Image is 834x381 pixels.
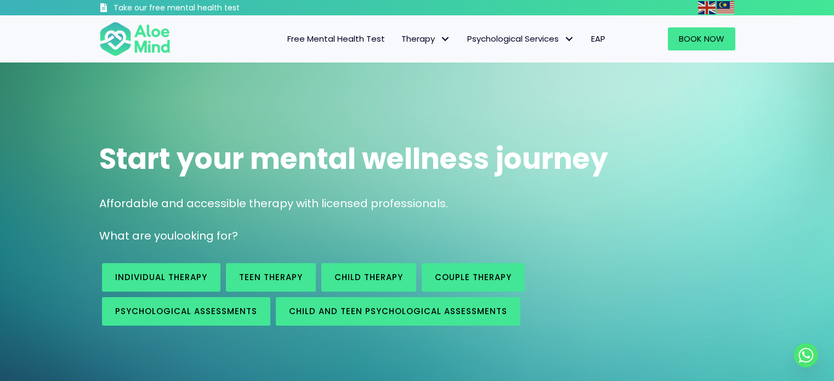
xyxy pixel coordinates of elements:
[115,305,257,317] span: Psychological assessments
[321,263,416,292] a: Child Therapy
[99,21,171,57] img: Aloe mind Logo
[99,196,735,212] p: Affordable and accessible therapy with licensed professionals.
[102,297,270,326] a: Psychological assessments
[99,139,608,179] span: Start your mental wellness journey
[561,31,577,47] span: Psychological Services: submenu
[226,263,316,292] a: Teen Therapy
[459,27,583,50] a: Psychological ServicesPsychological Services: submenu
[99,228,174,243] span: What are you
[698,1,717,14] a: English
[467,33,575,44] span: Psychological Services
[99,3,298,15] a: Take our free mental health test
[239,271,303,283] span: Teen Therapy
[717,1,735,14] a: Malay
[115,271,207,283] span: Individual therapy
[174,228,238,243] span: looking for?
[591,33,605,44] span: EAP
[794,343,818,367] a: Whatsapp
[334,271,403,283] span: Child Therapy
[438,31,453,47] span: Therapy: submenu
[393,27,459,50] a: TherapyTherapy: submenu
[276,297,520,326] a: Child and Teen Psychological assessments
[717,1,734,14] img: ms
[287,33,385,44] span: Free Mental Health Test
[422,263,525,292] a: Couple therapy
[289,305,507,317] span: Child and Teen Psychological assessments
[401,33,451,44] span: Therapy
[102,263,220,292] a: Individual therapy
[279,27,393,50] a: Free Mental Health Test
[583,27,614,50] a: EAP
[668,27,735,50] a: Book Now
[679,33,724,44] span: Book Now
[698,1,716,14] img: en
[114,3,298,14] h3: Take our free mental health test
[185,27,614,50] nav: Menu
[435,271,512,283] span: Couple therapy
